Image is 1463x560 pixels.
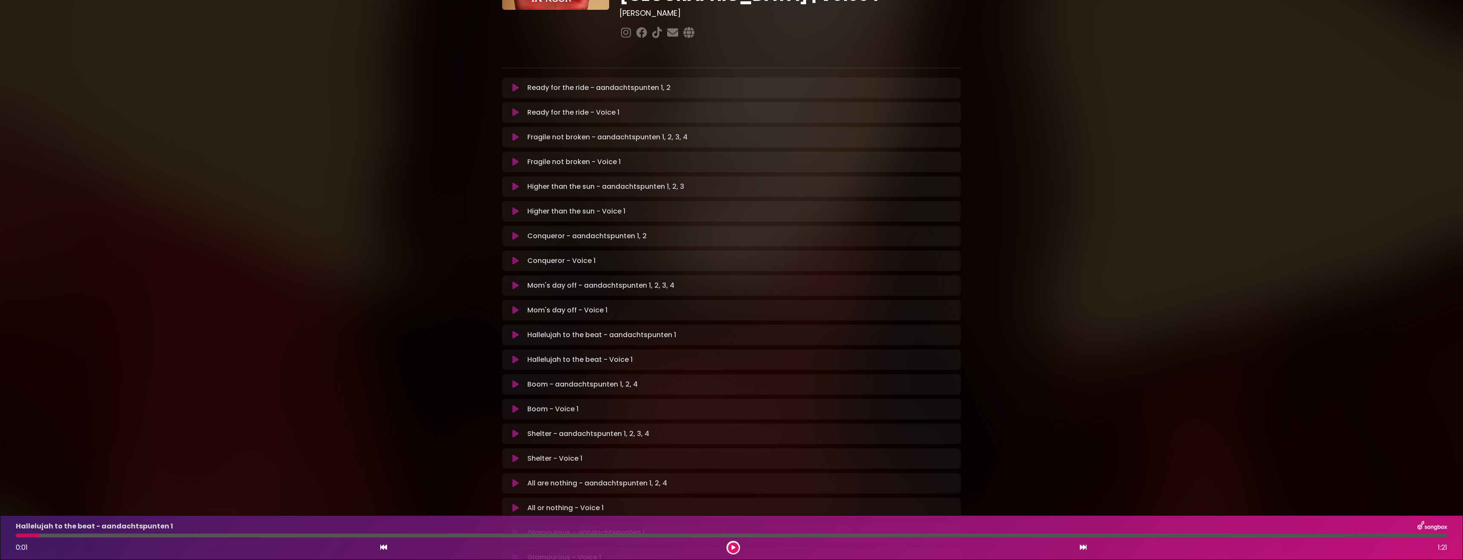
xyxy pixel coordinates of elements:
p: All are nothing - aandachtspunten 1, 2, 4 [527,478,667,488]
p: Higher than the sun - Voice 1 [527,206,625,216]
p: Hallelujah to the beat - Voice 1 [527,355,633,365]
span: 0:01 [16,543,28,552]
p: All or nothing - Voice 1 [527,503,604,513]
p: Shelter - Voice 1 [527,453,582,464]
p: Hallelujah to the beat - aandachtspunten 1 [16,521,173,531]
p: Conqueror - Voice 1 [527,256,596,266]
p: Boom - aandachtspunten 1, 2, 4 [527,379,638,390]
p: Conqueror - aandachtspunten 1, 2 [527,231,647,241]
p: Ready for the ride - aandachtspunten 1, 2 [527,83,671,93]
p: Fragile not broken - aandachtspunten 1, 2, 3, 4 [527,132,688,142]
p: Ready for the ride - Voice 1 [527,107,619,118]
p: Mom's day off - aandachtspunten 1, 2, 3, 4 [527,280,674,291]
img: songbox-logo-white.png [1417,521,1447,532]
p: Higher than the sun - aandachtspunten 1, 2, 3 [527,182,684,192]
h3: [PERSON_NAME] [619,9,961,18]
p: Boom - Voice 1 [527,404,578,414]
p: Shelter - aandachtspunten 1, 2, 3, 4 [527,429,649,439]
p: Fragile not broken - Voice 1 [527,157,621,167]
p: Mom's day off - Voice 1 [527,305,607,315]
p: Hallelujah to the beat - aandachtspunten 1 [527,330,676,340]
span: 1:21 [1438,543,1447,553]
